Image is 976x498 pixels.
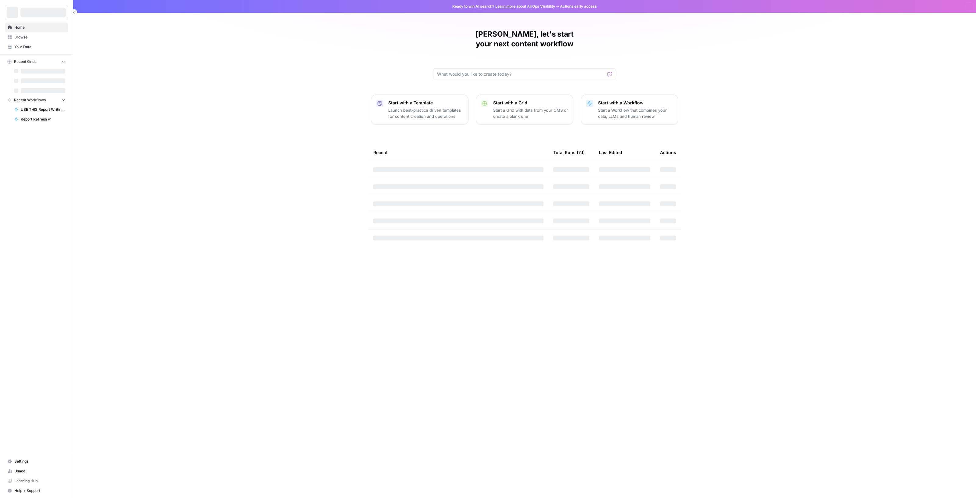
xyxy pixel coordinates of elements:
[11,105,68,114] a: USE THIS Report Writing Workflow - v2 Gemini One Analysis
[437,71,605,77] input: What would you like to create today?
[14,97,46,103] span: Recent Workflows
[371,95,468,125] button: Start with a TemplateLaunch best-practice driven templates for content creation and operations
[5,466,68,476] a: Usage
[14,459,65,464] span: Settings
[14,25,65,30] span: Home
[388,100,463,106] p: Start with a Template
[14,44,65,50] span: Your Data
[5,486,68,496] button: Help + Support
[21,117,65,122] span: Report Refresh v1
[5,457,68,466] a: Settings
[14,34,65,40] span: Browse
[476,95,573,125] button: Start with a GridStart a Grid with data from your CMS or create a blank one
[5,42,68,52] a: Your Data
[5,57,68,66] button: Recent Grids
[373,144,544,161] div: Recent
[553,144,585,161] div: Total Runs (7d)
[5,23,68,32] a: Home
[5,32,68,42] a: Browse
[14,488,65,493] span: Help + Support
[493,107,568,119] p: Start a Grid with data from your CMS or create a blank one
[14,478,65,484] span: Learning Hub
[495,4,515,9] a: Learn more
[388,107,463,119] p: Launch best-practice driven templates for content creation and operations
[21,107,65,112] span: USE THIS Report Writing Workflow - v2 Gemini One Analysis
[433,29,616,49] h1: [PERSON_NAME], let's start your next content workflow
[599,144,622,161] div: Last Edited
[660,144,676,161] div: Actions
[14,468,65,474] span: Usage
[598,107,673,119] p: Start a Workflow that combines your data, LLMs and human review
[14,59,36,64] span: Recent Grids
[598,100,673,106] p: Start with a Workflow
[560,4,597,9] span: Actions early access
[5,476,68,486] a: Learning Hub
[493,100,568,106] p: Start with a Grid
[5,96,68,105] button: Recent Workflows
[581,95,678,125] button: Start with a WorkflowStart a Workflow that combines your data, LLMs and human review
[452,4,555,9] span: Ready to win AI search? about AirOps Visibility
[11,114,68,124] a: Report Refresh v1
